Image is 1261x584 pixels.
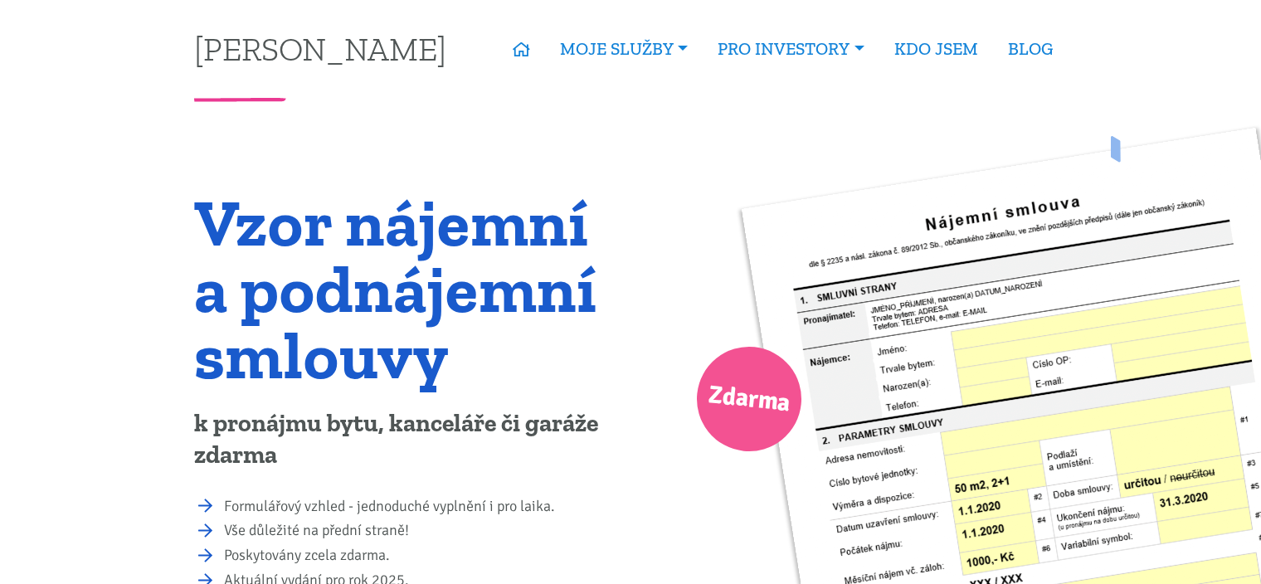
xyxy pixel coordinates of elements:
a: MOJE SLUŽBY [545,30,703,68]
li: Poskytovány zcela zdarma. [224,544,620,567]
a: [PERSON_NAME] [194,32,446,65]
li: Formulářový vzhled - jednoduché vyplnění i pro laika. [224,495,620,518]
h1: Vzor nájemní a podnájemní smlouvy [194,189,620,388]
a: KDO JSEM [879,30,993,68]
p: k pronájmu bytu, kanceláře či garáže zdarma [194,408,620,471]
a: PRO INVESTORY [703,30,879,68]
span: Zdarma [706,373,792,426]
li: Vše důležité na přední straně! [224,519,620,543]
a: BLOG [993,30,1068,68]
